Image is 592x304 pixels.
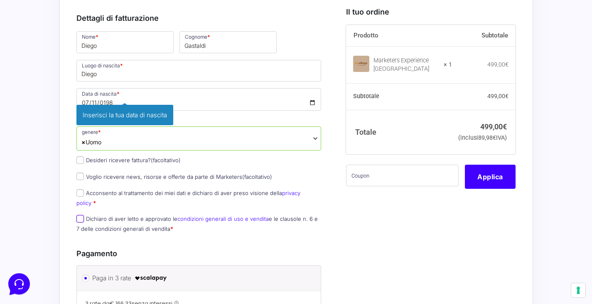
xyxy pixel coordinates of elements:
img: dark [13,47,30,63]
input: Voglio ricevere news, risorse e offerte da parte di Marketers(facoltativo) [76,173,84,180]
th: Totale [346,110,452,154]
span: Le tue conversazioni [13,33,71,40]
label: Paga in 3 rate [92,272,303,284]
span: Inizia una conversazione [54,75,123,82]
img: dark [27,47,43,63]
button: Messaggi [58,227,109,247]
span: Inserisci la tua data di nascita [76,105,173,125]
span: € [493,134,496,141]
p: Home [25,239,39,247]
strong: × 1 [444,61,452,69]
th: Subtotale [346,83,452,110]
span: € [505,61,508,68]
h3: Dettagli di fatturazione [76,12,322,24]
p: Messaggi [72,239,94,247]
span: € [505,93,508,99]
a: Apri Centro Assistenza [88,103,153,110]
span: 89,98 [478,134,496,141]
h3: Il tuo ordine [346,6,516,17]
div: Marketers Experience [GEOGRAPHIC_DATA] [373,57,438,73]
input: Cerca un articolo... [19,121,136,129]
img: dark [40,47,56,63]
bdi: 499,00 [487,93,508,99]
label: Acconsento al trattamento dei miei dati e dichiaro di aver preso visione della [76,190,300,206]
span: (facoltativo) [151,157,181,163]
h3: Pagamento [76,248,322,259]
small: (inclusi IVA) [458,134,507,141]
label: Desideri ricevere fattura? [76,157,181,163]
th: Prodotto [346,25,452,47]
input: Nome * [76,31,174,53]
input: Desideri ricevere fattura?(facoltativo) [76,156,84,164]
iframe: Customerly Messenger Launcher [7,272,32,297]
span: Uomo [76,126,322,151]
a: privacy policy [76,190,300,206]
button: Le tue preferenze relative al consenso per le tecnologie di tracciamento [571,283,585,297]
img: scalapay-logo-black.png [134,273,167,283]
input: Dichiaro di aver letto e approvato lecondizioni generali di uso e venditae le clausole n. 6 e 7 d... [76,215,84,222]
span: Trova una risposta [13,103,65,110]
span: (facoltativo) [242,173,272,180]
img: Marketers Experience Village Roulette [353,55,369,72]
label: Voglio ricevere news, risorse e offerte da parte di Marketers [76,173,272,180]
input: Acconsento al trattamento dei miei dati e dichiaro di aver preso visione dellaprivacy policy [76,189,84,197]
span: × [81,138,86,146]
bdi: 499,00 [480,122,507,131]
span: Uomo [81,138,101,146]
button: Inizia una conversazione [13,70,153,87]
h2: Ciao da Marketers 👋 [7,7,140,20]
button: Applica [465,165,516,189]
input: Coupon [346,165,459,186]
button: Home [7,227,58,247]
bdi: 499,00 [487,61,508,68]
p: Aiuto [128,239,140,247]
input: Luogo di nascita * [76,60,322,82]
th: Subtotale [452,25,516,47]
span: € [503,122,507,131]
input: Cognome * [179,31,277,53]
label: Dichiaro di aver letto e approvato le e le clausole n. 6 e 7 delle condizioni generali di vendita [76,215,318,232]
button: Aiuto [108,227,160,247]
a: condizioni generali di uso e vendita [177,215,269,222]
